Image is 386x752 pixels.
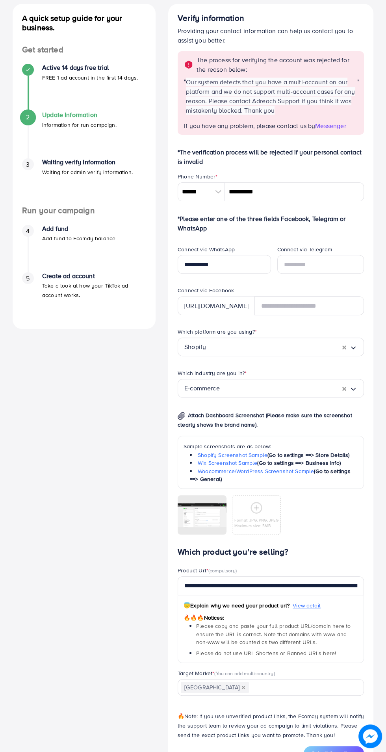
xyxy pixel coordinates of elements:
[178,13,364,23] h4: Verify information
[250,681,354,694] input: Search for option
[181,682,249,693] span: [GEOGRAPHIC_DATA]
[184,602,289,609] span: Explain why we need your product url?
[178,712,184,720] span: 🔥
[42,158,133,166] h4: Waiting verify information
[184,442,358,451] p: Sample screenshots are as below:
[42,64,138,71] h4: Active 14 days free trial
[178,503,226,527] img: img uploaded
[178,711,364,740] p: Note: If you use unverified product links, the Ecomdy system will notify the support team to revi...
[13,272,156,319] li: Create ad account
[208,567,237,574] span: (compulsory)
[26,160,30,169] span: 3
[184,602,190,609] span: 😇
[184,121,315,130] span: If you have any problem, please contact us by
[293,602,321,609] span: View detail
[184,614,224,622] span: Notices:
[178,245,235,253] label: Connect via WhatsApp
[342,384,346,393] button: Clear Selected
[13,158,156,206] li: Waiting verify information
[197,55,359,74] p: The process for verifying the account was rejected for the reason below:
[42,111,117,119] h4: Update Information
[214,670,275,677] span: (You can add multi-country)
[178,547,364,557] h4: Which product you’re selling?
[13,64,156,111] li: Active 14 days free trial
[13,45,156,55] h4: Get started
[178,379,364,397] div: Search for option
[241,685,245,689] button: Deselect Pakistan
[234,523,279,528] p: Maximum size: 5MB
[42,281,146,300] p: Take a look at how your TikTok ad account works.
[184,77,186,121] span: "
[220,382,342,394] input: Search for option
[196,649,336,657] span: Please do not use URL Shortens or Banned URLs here!
[178,338,364,356] div: Search for option
[184,341,206,353] span: Shopify
[178,26,364,45] p: Providing your contact information can help us contact you to assist you better.
[13,225,156,272] li: Add fund
[13,13,156,32] h4: A quick setup guide for your business.
[42,234,115,243] p: Add fund to Ecomdy balance
[357,77,359,121] span: "
[277,245,332,253] label: Connect via Telegram
[315,121,346,130] span: Messenger
[13,206,156,215] h4: Run your campaign
[198,459,257,467] a: Wix Screenshot Sample
[178,214,364,233] p: *Please enter one of the three fields Facebook, Telegram or WhatsApp
[184,614,204,622] span: 🔥🔥🔥
[42,120,117,130] p: Information for run campaign.
[178,679,364,695] div: Search for option
[358,724,382,748] img: image
[267,451,349,459] span: (Go to settings ==> Store Details)
[184,60,193,69] img: alert
[178,296,255,315] div: [URL][DOMAIN_NAME]
[26,274,30,283] span: 5
[178,147,364,166] p: *The verification process will be rejected if your personal contact is invalid
[178,286,234,294] label: Connect via Facebook
[190,467,351,483] span: (Go to settings ==> General)
[26,227,30,236] span: 4
[198,451,267,459] a: Shopify Screenshot Sample
[198,467,314,475] a: Woocommerce/WordPress Screenshot Sample
[186,78,355,115] span: Our system detects that you have a multi-account on our platform and we do not support multi-acco...
[13,111,156,158] li: Update Information
[257,459,340,467] span: (Go to settings ==> Business Info)
[178,173,217,180] label: Phone Number
[342,342,346,351] button: Clear Selected
[42,73,138,82] p: FREE 1 ad account in the first 14 days.
[178,411,352,429] span: Attach Dashboard Screenshot (Please make sure the screenshot clearly shows the brand name).
[42,225,115,232] h4: Add fund
[178,566,237,574] label: Product Url
[42,272,146,280] h4: Create ad account
[42,167,133,177] p: Waiting for admin verify information.
[206,341,342,353] input: Search for option
[234,517,279,523] p: Format: JPG, PNG, JPEG
[178,412,185,420] img: img
[178,369,247,377] label: Which industry are you in?
[26,113,30,122] span: 2
[196,622,351,646] span: Please copy and paste your full product URL/domain here to ensure the URL is correct. Note that d...
[178,669,275,677] label: Target Market
[178,328,257,336] label: Which platform are you using?
[184,382,220,394] span: E-commerce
